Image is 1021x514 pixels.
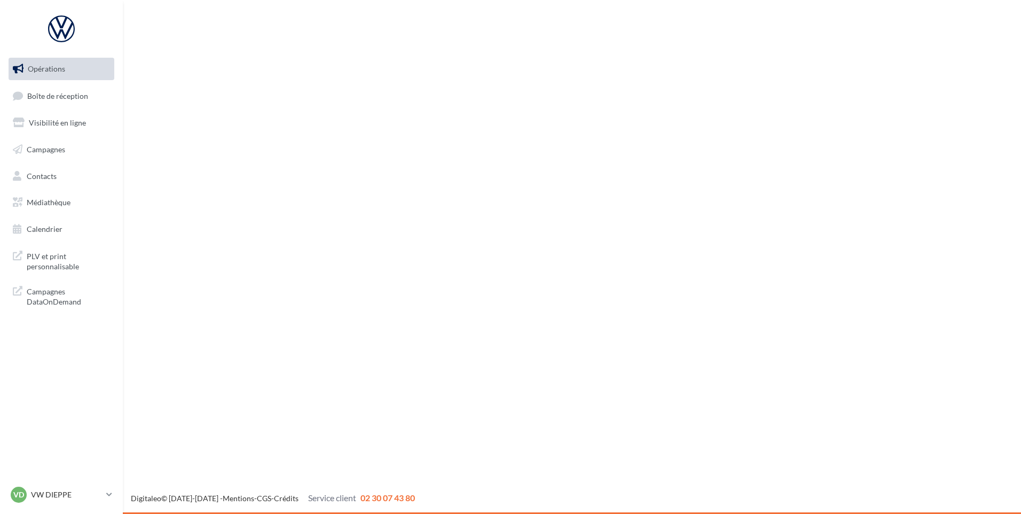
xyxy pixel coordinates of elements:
a: Visibilité en ligne [6,112,116,134]
a: VD VW DIEPPE [9,485,114,505]
span: Visibilité en ligne [29,118,86,127]
a: PLV et print personnalisable [6,245,116,276]
a: Contacts [6,165,116,188]
span: Campagnes DataOnDemand [27,284,110,307]
p: VW DIEPPE [31,489,102,500]
a: Médiathèque [6,191,116,214]
span: © [DATE]-[DATE] - - - [131,494,415,503]
span: Opérations [28,64,65,73]
a: Campagnes [6,138,116,161]
span: Calendrier [27,224,62,233]
a: CGS [257,494,271,503]
span: Service client [308,493,356,503]
a: Opérations [6,58,116,80]
span: Contacts [27,171,57,180]
a: Crédits [274,494,299,503]
a: Campagnes DataOnDemand [6,280,116,311]
span: Campagnes [27,145,65,154]
a: Digitaleo [131,494,161,503]
span: Médiathèque [27,198,70,207]
a: Boîte de réception [6,84,116,107]
a: Calendrier [6,218,116,240]
a: Mentions [223,494,254,503]
span: 02 30 07 43 80 [360,493,415,503]
span: PLV et print personnalisable [27,249,110,272]
span: Boîte de réception [27,91,88,100]
span: VD [13,489,24,500]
